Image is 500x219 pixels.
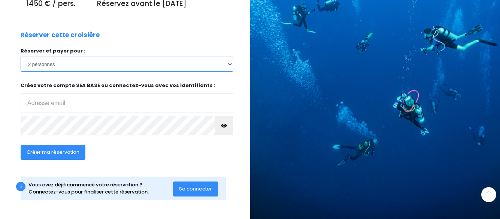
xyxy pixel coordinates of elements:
[21,93,233,113] input: Adresse email
[21,47,233,55] p: Réserver et payer pour :
[173,181,218,196] button: Se connecter
[173,185,218,192] a: Se connecter
[179,185,212,192] span: Se connecter
[21,30,100,40] p: Réserver cette croisière
[21,145,85,160] button: Créer ma réservation
[16,182,25,191] div: i
[28,181,173,196] div: Vous avez déjà commencé votre réservation ? Connectez-vous pour finaliser cette réservation.
[27,148,79,156] span: Créer ma réservation
[21,82,233,113] p: Créez votre compte SEA BASE ou connectez-vous avec vos identifiants :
